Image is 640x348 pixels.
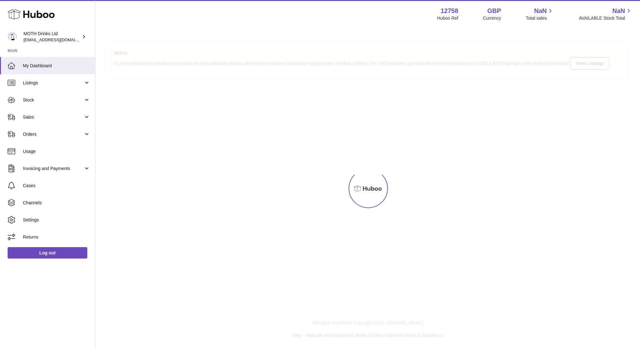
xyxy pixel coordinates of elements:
[8,247,87,259] a: Log out
[23,97,83,103] span: Stock
[579,7,632,21] a: NaN AVAILABLE Stock Total
[526,7,554,21] a: NaN Total sales
[534,7,547,15] span: NaN
[579,15,632,21] span: AVAILABLE Stock Total
[23,166,83,172] span: Invoicing and Payments
[23,183,90,189] span: Cases
[437,15,458,21] div: Huboo Ref
[23,200,90,206] span: Channels
[612,7,625,15] span: NaN
[23,31,81,43] div: MOTH Drinks Ltd
[23,148,90,154] span: Usage
[23,217,90,223] span: Settings
[23,114,83,120] span: Sales
[23,63,90,69] span: My Dashboard
[441,7,458,15] strong: 12758
[23,131,83,137] span: Orders
[8,32,17,42] img: orders@mothdrinks.com
[23,80,83,86] span: Listings
[526,15,554,21] span: Total sales
[483,15,501,21] div: Currency
[23,234,90,240] span: Returns
[23,37,93,42] span: [EMAIL_ADDRESS][DOMAIN_NAME]
[487,7,501,15] strong: GBP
